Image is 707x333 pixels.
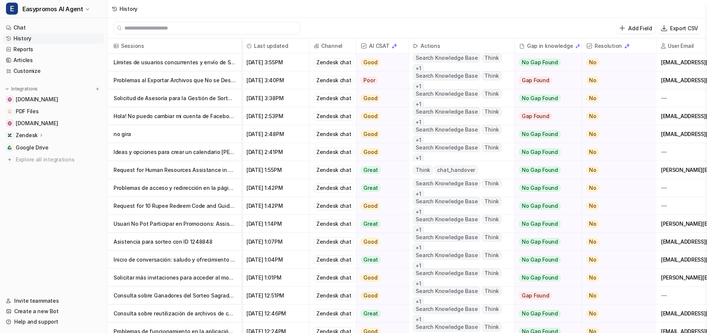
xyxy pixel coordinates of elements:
[519,166,561,174] span: No Gap Found
[519,184,561,192] span: No Gap Found
[356,125,404,143] button: Good
[582,143,650,161] button: No
[518,38,579,53] div: Gap in knowledge
[586,202,599,210] span: No
[114,305,236,323] p: Consulta sobre reutilización de archivos de códigos en campañas
[361,112,380,120] span: Good
[413,89,480,98] span: Search Knowledge Base
[413,82,424,91] span: + 1
[7,145,12,150] img: Google Drive
[16,96,58,103] span: [DOMAIN_NAME]
[413,179,480,188] span: Search Knowledge Base
[361,130,380,138] span: Good
[245,53,306,71] span: [DATE] 3:55PM
[515,215,576,233] button: No Gap Found
[586,184,599,192] span: No
[245,125,306,143] span: [DATE] 2:48PM
[482,197,502,206] span: Think
[413,166,433,175] span: Think
[114,179,236,197] p: Problemas de acceso y redirección en la página de inicio de sesión
[356,53,404,71] button: Good
[361,274,380,281] span: Good
[519,148,561,156] span: No Gap Found
[16,144,49,151] span: Google Drive
[658,23,701,34] button: Export CSV
[482,179,502,188] span: Think
[515,125,576,143] button: No Gap Found
[586,292,599,299] span: No
[361,77,378,84] span: Poor
[245,143,306,161] span: [DATE] 2:41PM
[482,323,502,332] span: Think
[3,44,104,55] a: Reports
[582,161,650,179] button: No
[586,148,599,156] span: No
[515,251,576,269] button: No Gap Found
[245,179,306,197] span: [DATE] 1:42PM
[114,71,236,89] p: Problemas al Exportar Archivos que No se Descargan
[586,274,599,281] span: No
[120,5,137,13] div: History
[3,118,104,129] a: www.easypromosapp.com[DOMAIN_NAME]
[114,125,236,143] p: no gira
[3,22,104,33] a: Chat
[586,166,599,174] span: No
[413,225,424,234] span: + 1
[3,154,104,165] a: Explore all integrations
[482,143,502,152] span: Think
[314,94,354,103] div: Zendesk chat
[114,269,236,287] p: Solicitar más invitaciones para acceder al modo test de una promoción
[519,77,552,84] span: Gap Found
[95,86,100,92] img: menu_add.svg
[413,100,424,109] span: + 1
[361,238,380,246] span: Good
[356,305,404,323] button: Great
[16,132,38,139] p: Zendesk
[314,112,354,121] div: Zendesk chat
[7,133,12,138] img: Zendesk
[114,251,236,269] p: Inicio de conversación: saludo y ofrecimiento de ayuda
[519,59,561,66] span: No Gap Found
[3,106,104,117] a: PDF FilesPDF Files
[245,233,306,251] span: [DATE] 1:07PM
[628,24,652,32] p: Add Field
[245,251,306,269] span: [DATE] 1:04PM
[515,71,576,89] button: Gap Found
[361,310,381,317] span: Great
[519,310,561,317] span: No Gap Found
[585,38,653,53] span: Resolution
[515,89,576,107] button: No Gap Found
[314,219,354,228] div: Zendesk chat
[413,136,424,145] span: + 1
[668,38,694,53] h2: User Email
[413,71,480,80] span: Search Knowledge Base
[515,107,576,125] button: Gap Found
[413,305,480,314] span: Search Knowledge Base
[114,143,236,161] p: Ideas y opciones para crear un calendario [PERSON_NAME] en campaña navideña
[515,287,576,305] button: Gap Found
[482,305,502,314] span: Think
[582,215,650,233] button: No
[3,306,104,317] a: Create a new Bot
[413,287,480,296] span: Search Knowledge Base
[361,166,381,174] span: Great
[114,53,236,71] p: Límites de usuarios concurrentes y envío de SMS en encuestas Easypromos
[582,197,650,215] button: No
[314,309,354,318] div: Zendesk chat
[314,273,354,282] div: Zendesk chat
[519,130,561,138] span: No Gap Found
[582,71,650,89] button: No
[519,220,561,228] span: No Gap Found
[16,154,101,166] span: Explore all integrations
[515,179,576,197] button: No Gap Found
[515,269,576,287] button: No Gap Found
[356,269,404,287] button: Good
[482,233,502,242] span: Think
[314,148,354,157] div: Zendesk chat
[361,220,381,228] span: Great
[482,71,502,80] span: Think
[413,323,480,332] span: Search Knowledge Base
[519,202,561,210] span: No Gap Found
[482,269,502,278] span: Think
[586,238,599,246] span: No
